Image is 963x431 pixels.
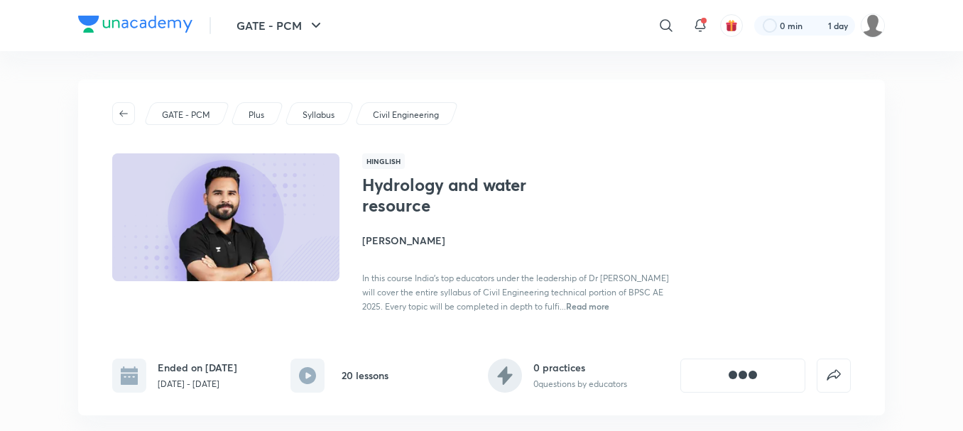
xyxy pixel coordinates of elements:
p: 0 questions by educators [533,378,627,391]
h6: Ended on [DATE] [158,360,237,375]
p: Syllabus [303,109,334,121]
img: Company Logo [78,16,192,33]
img: Thumbnail [110,152,342,283]
p: [DATE] - [DATE] [158,378,237,391]
img: streak [811,18,825,33]
a: Plus [246,109,267,121]
a: Syllabus [300,109,337,121]
h6: 0 practices [533,360,627,375]
button: avatar [720,14,743,37]
a: Company Logo [78,16,192,36]
button: [object Object] [680,359,805,393]
span: Read more [566,300,609,312]
img: Mrityunjay Mtj [861,13,885,38]
p: GATE - PCM [162,109,210,121]
a: GATE - PCM [160,109,213,121]
p: Civil Engineering [373,109,439,121]
p: Plus [249,109,264,121]
a: Civil Engineering [371,109,442,121]
button: GATE - PCM [228,11,333,40]
h1: Hydrology and water resource [362,175,594,216]
img: avatar [725,19,738,32]
h4: [PERSON_NAME] [362,233,680,248]
span: Hinglish [362,153,405,169]
span: In this course India's top educators under the leadership of Dr [PERSON_NAME] will cover the enti... [362,273,669,312]
h6: 20 lessons [342,368,388,383]
button: false [817,359,851,393]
